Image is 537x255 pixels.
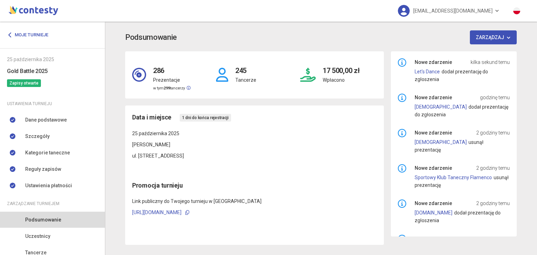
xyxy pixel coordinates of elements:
[7,67,98,75] h6: Gold Battle 2025
[164,86,170,90] strong: 299
[480,94,510,101] span: godzinę temu
[415,94,452,101] span: Nowe zdarzenie
[235,58,256,76] h4: 245
[415,210,501,223] span: dodał prezentację do zgłoszenia
[25,116,67,124] span: Dane podstawowe
[415,69,440,74] a: Let's Dance
[415,104,467,110] a: [DEMOGRAPHIC_DATA]
[132,197,377,205] p: Link publiczny do Twojego turnieju w [GEOGRAPHIC_DATA]
[415,235,452,242] span: Nowe zdarzenie
[398,129,406,137] img: info
[415,69,488,82] span: dodał prezentację do zgłoszenia
[476,129,510,137] span: 2 godziny temu
[25,149,70,156] span: Kategorie taneczne
[415,58,452,66] span: Nowe zdarzenie
[415,164,452,172] span: Nowe zdarzenie
[476,164,510,172] span: 2 godziny temu
[180,114,231,122] span: 1 dni do końca rejestracji
[470,30,517,44] button: Zarządzaj
[415,129,452,137] span: Nowe zdarzenie
[7,56,98,63] div: 25 października 2025
[323,76,359,84] p: Wpłacono
[7,79,41,87] span: Zapisy otwarte
[476,199,510,207] span: 2 godziny temu
[398,164,406,173] img: info
[415,175,492,180] a: Sportowy Klub Taneczny Flamenco
[7,200,59,207] span: Zarządzanie turniejem
[25,232,50,240] span: Uczestnicy
[413,3,493,18] span: [EMAIL_ADDRESS][DOMAIN_NAME]
[132,182,182,189] span: Promocja turnieju
[7,29,53,41] a: Moje turnieje
[471,58,510,66] span: kilka sekund temu
[25,216,61,224] span: Podsumowanie
[132,112,171,122] span: Data i miejsce
[398,58,406,67] img: info
[415,199,452,207] span: Nowe zdarzenie
[153,76,191,84] p: Prezentacje
[125,30,517,44] app-title: Podsumowanie
[476,235,510,242] span: 2 godziny temu
[153,86,191,90] small: w tym tancerzy
[235,76,256,84] p: Tancerze
[7,100,98,108] div: Ustawienia turnieju
[132,210,181,215] a: [URL][DOMAIN_NAME]
[125,31,177,44] h3: Podsumowanie
[415,210,452,216] a: [DOMAIN_NAME]
[132,152,377,160] p: ul. [STREET_ADDRESS]
[398,94,406,102] img: info
[132,141,377,148] p: [PERSON_NAME]
[415,139,467,145] a: [DEMOGRAPHIC_DATA]
[132,131,179,136] span: 25 października 2025
[323,58,359,76] h4: 17 500,00 zł
[153,58,191,76] h4: 286
[398,199,406,208] img: info
[25,182,72,189] span: Ustawienia płatności
[25,165,61,173] span: Reguły zapisów
[25,132,50,140] span: Szczegóły
[398,235,406,243] img: info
